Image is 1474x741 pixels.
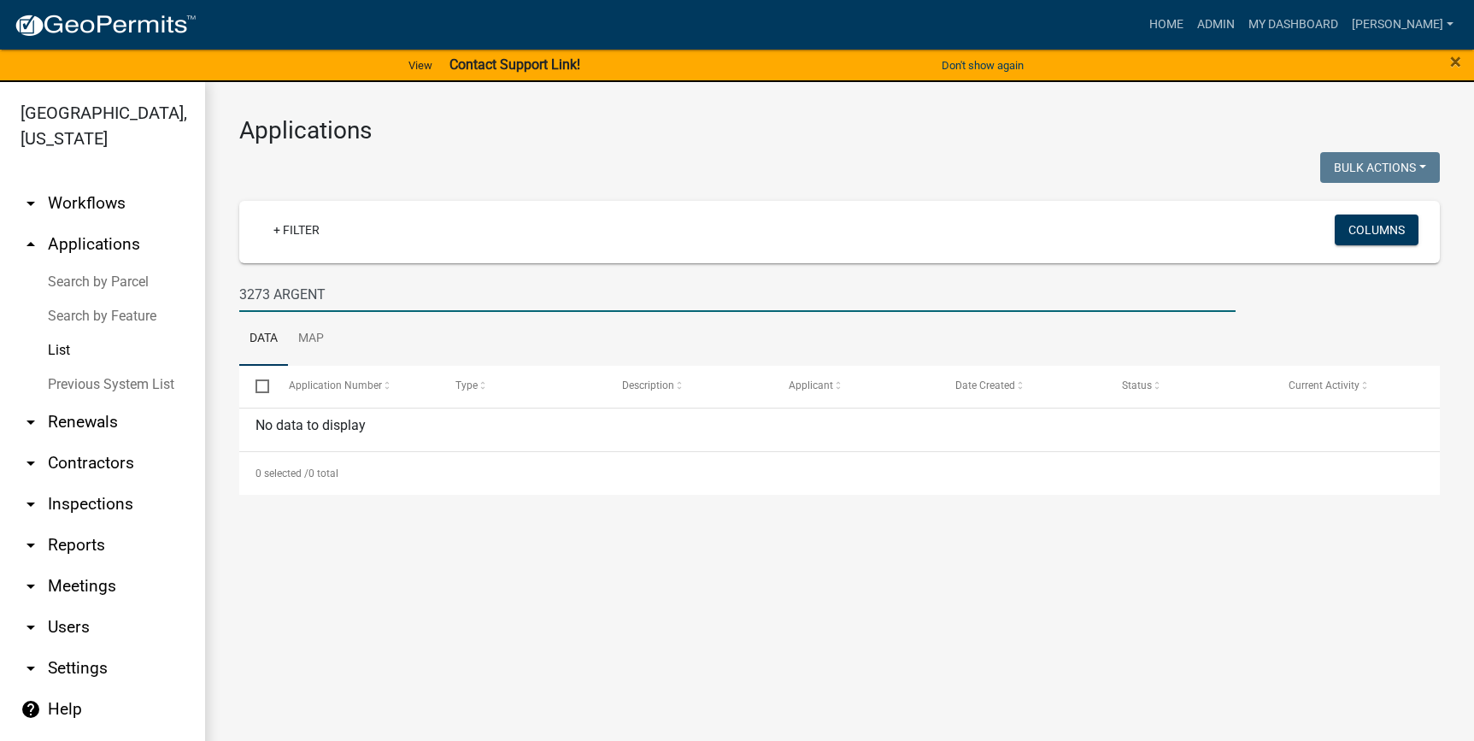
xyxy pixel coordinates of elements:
datatable-header-cell: Select [239,366,272,407]
a: My Dashboard [1242,9,1345,41]
i: arrow_drop_down [21,494,41,515]
div: No data to display [239,409,1440,451]
a: Data [239,312,288,367]
h3: Applications [239,116,1440,145]
a: [PERSON_NAME] [1345,9,1460,41]
span: × [1450,50,1461,74]
i: arrow_drop_down [21,193,41,214]
a: Home [1142,9,1190,41]
span: Application Number [289,379,382,391]
button: Close [1450,51,1461,72]
datatable-header-cell: Date Created [939,366,1106,407]
strong: Contact Support Link! [449,56,580,73]
datatable-header-cell: Application Number [272,366,438,407]
i: arrow_drop_down [21,617,41,638]
a: Map [288,312,334,367]
a: View [402,51,439,79]
a: + Filter [260,215,333,245]
i: arrow_drop_down [21,535,41,556]
button: Bulk Actions [1320,152,1440,183]
button: Don't show again [935,51,1031,79]
span: Description [622,379,674,391]
input: Search for applications [239,277,1236,312]
div: 0 total [239,452,1440,495]
span: Type [455,379,478,391]
i: arrow_drop_down [21,658,41,679]
datatable-header-cell: Type [438,366,605,407]
datatable-header-cell: Current Activity [1272,366,1439,407]
span: 0 selected / [255,468,308,479]
button: Columns [1335,215,1418,245]
datatable-header-cell: Status [1106,366,1272,407]
i: arrow_drop_down [21,453,41,473]
datatable-header-cell: Description [606,366,772,407]
span: Applicant [789,379,833,391]
i: help [21,699,41,720]
i: arrow_drop_down [21,576,41,597]
span: Date Created [955,379,1015,391]
i: arrow_drop_down [21,412,41,432]
datatable-header-cell: Applicant [772,366,939,407]
span: Status [1122,379,1152,391]
i: arrow_drop_up [21,234,41,255]
span: Current Activity [1289,379,1359,391]
a: Admin [1190,9,1242,41]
